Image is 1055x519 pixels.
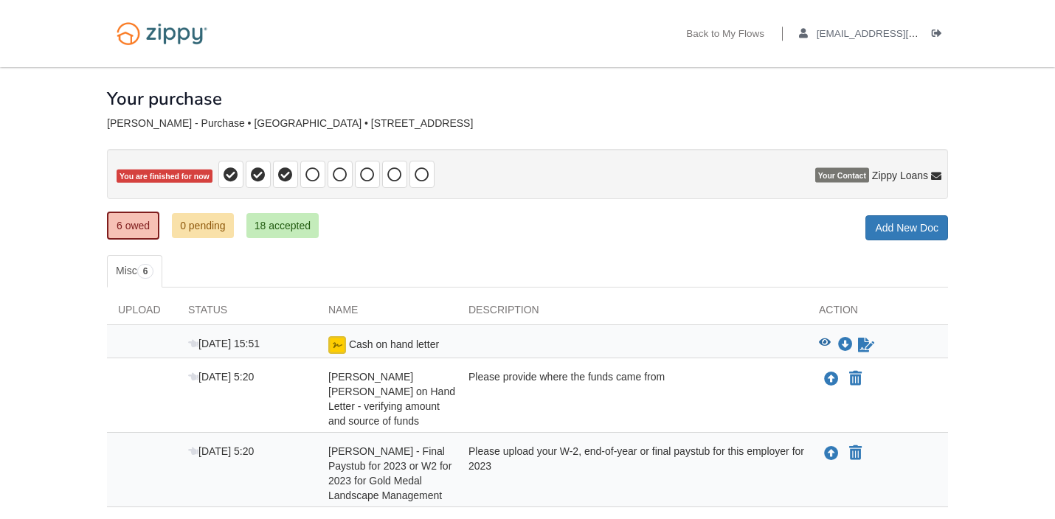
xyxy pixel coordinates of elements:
a: edit profile [799,28,986,43]
a: 18 accepted [246,213,319,238]
div: Description [457,302,808,324]
button: Declare Rique Morales Meneses - Final Paystub for 2023 or W2 for 2023 for Gold Medal Landscape Ma... [848,445,863,462]
span: Cash on hand letter [349,338,439,350]
div: Upload [107,302,177,324]
button: Declare Rique Morales Meneses - Cash on Hand Letter - verifying amount and source of funds not ap... [848,370,863,388]
button: Upload Rique Morales Meneses - Cash on Hand Letter - verifying amount and source of funds [823,369,840,389]
div: Please provide where the funds came from [457,369,808,428]
div: Action [808,302,948,324]
a: Misc [107,255,162,288]
img: Logo [107,15,217,52]
span: Zippy Loans [872,168,928,183]
a: 6 owed [107,212,159,240]
span: [DATE] 15:51 [188,338,260,349]
span: You are finished for now [117,170,212,184]
span: Your Contact [815,168,869,183]
div: Please upload your W-2, end-of-year or final paystub for this employer for 2023 [457,444,808,503]
div: Status [177,302,317,324]
div: [PERSON_NAME] - Purchase • [GEOGRAPHIC_DATA] • [STREET_ADDRESS] [107,117,948,130]
span: 6 [137,264,154,279]
span: [PERSON_NAME] - Final Paystub for 2023 or W2 for 2023 for Gold Medal Landscape Management [328,445,452,501]
span: [PERSON_NAME] [PERSON_NAME] on Hand Letter - verifying amount and source of funds [328,371,455,427]
span: rpmoralesmeneses@gmail.com [817,28,986,39]
a: Sign Form [857,336,876,354]
h1: Your purchase [107,89,222,108]
span: [DATE] 5:20 [188,371,254,383]
span: [DATE] 5:20 [188,445,254,457]
a: 0 pending [172,213,234,238]
div: Name [317,302,457,324]
button: Upload Rique Morales Meneses - Final Paystub for 2023 or W2 for 2023 for Gold Medal Landscape Man... [823,444,840,463]
button: View Cash on hand letter [819,338,831,352]
a: Log out [932,28,948,43]
a: Add New Doc [865,215,948,240]
img: Ready for you to esign [328,336,346,354]
a: Download Cash on hand letter [838,339,853,351]
a: Back to My Flows [686,28,764,43]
